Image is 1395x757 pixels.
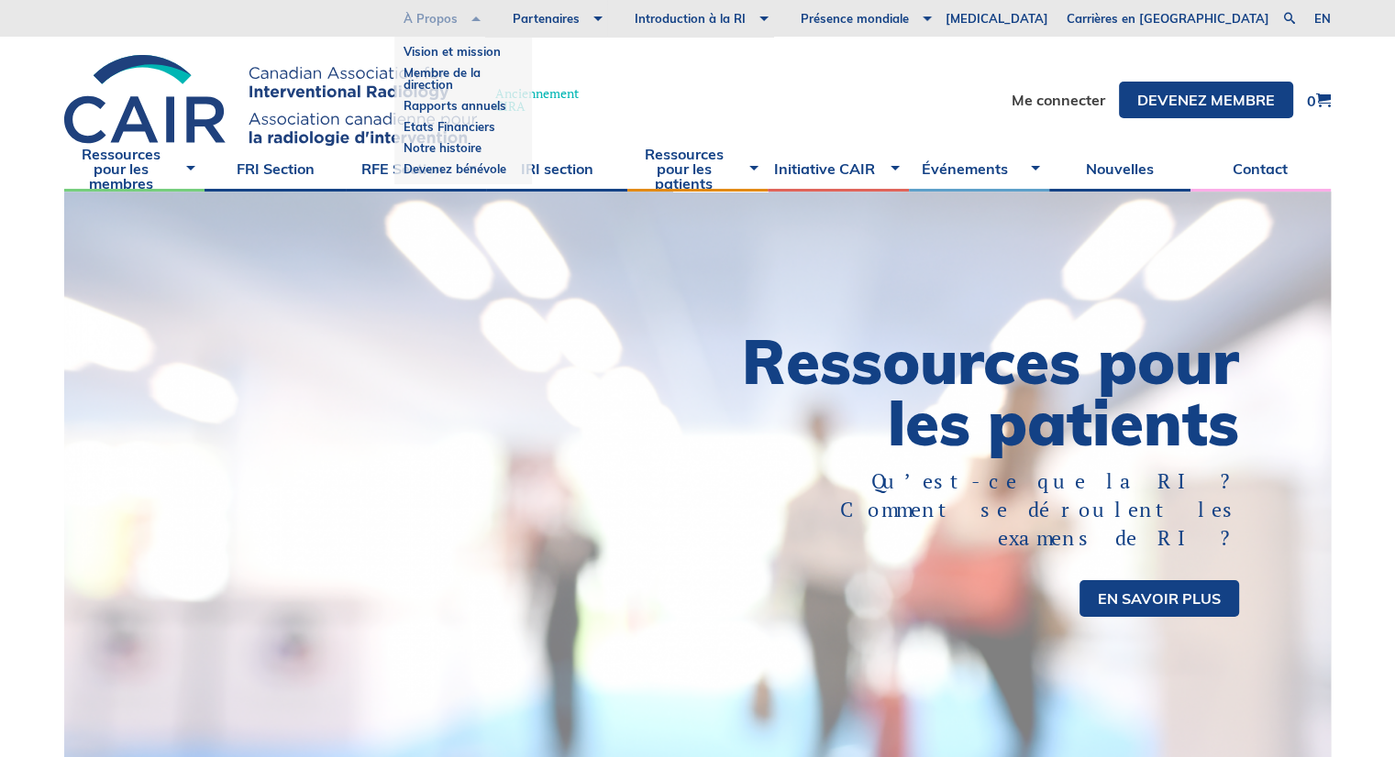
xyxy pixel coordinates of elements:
p: Qu’est-ce que la RI ? Comment se déroulent les examens de RI ? [762,467,1240,552]
a: Membre de la direction [404,62,523,95]
a: IRI section [486,146,626,192]
a: Etats Financiers [404,116,523,137]
a: Devenez bénévole [404,159,523,180]
a: Événements [909,146,1049,192]
h1: Ressources pour les patients [698,331,1240,454]
a: Vision et mission [404,41,523,62]
img: CIRA [64,55,477,146]
a: Ressources pour les membres [64,146,205,192]
a: AnciennementCIRA [64,55,597,146]
a: FRI Section [205,146,345,192]
a: Initiative CAIR [768,146,908,192]
a: Ressources pour les patients [627,146,768,192]
a: Rapports annuels [404,95,523,116]
a: Nouvelles [1049,146,1190,192]
a: Contact [1190,146,1331,192]
span: Anciennement CIRA [495,87,579,113]
a: DEVENEZ MEMBRE [1119,82,1293,118]
a: en [1314,13,1331,25]
a: Notre histoire [404,137,523,159]
a: 0 [1307,93,1331,108]
a: En savoir plus [1079,580,1239,617]
a: Me connecter [1012,93,1105,107]
a: RFE Section [346,146,486,192]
